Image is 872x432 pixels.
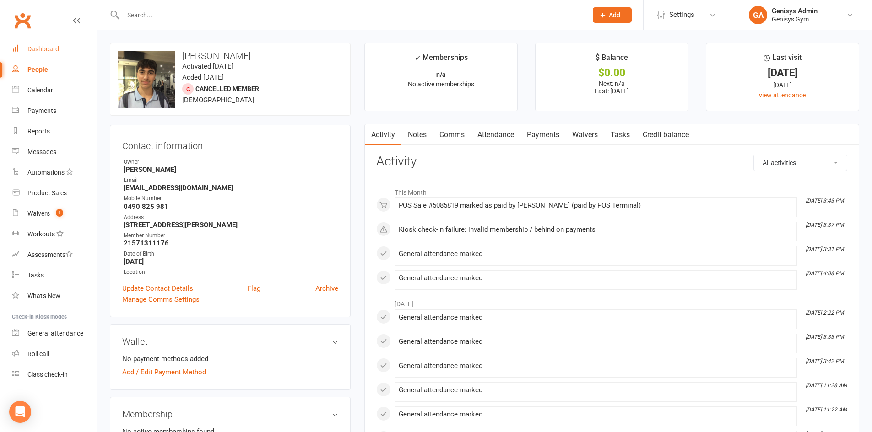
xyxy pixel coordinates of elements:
[27,45,59,53] div: Dashboard
[124,221,338,229] strong: [STREET_ADDRESS][PERSON_NAME]
[376,183,847,197] li: This Month
[122,294,200,305] a: Manage Comms Settings
[806,246,844,252] i: [DATE] 3:31 PM
[124,165,338,174] strong: [PERSON_NAME]
[12,364,97,385] a: Class kiosk mode
[399,202,793,209] div: POS Sale #5085819 marked as paid by [PERSON_NAME] (paid by POS Terminal)
[772,7,818,15] div: Genisys Admin
[182,73,224,81] time: Added [DATE]
[764,52,802,68] div: Last visit
[248,283,260,294] a: Flag
[399,274,793,282] div: General attendance marked
[669,5,694,25] span: Settings
[12,286,97,306] a: What's New
[365,124,401,145] a: Activity
[12,344,97,364] a: Roll call
[715,68,850,78] div: [DATE]
[544,68,680,78] div: $0.00
[118,51,175,108] img: image1719469033.png
[124,184,338,192] strong: [EMAIL_ADDRESS][DOMAIN_NAME]
[401,124,433,145] a: Notes
[182,96,254,104] span: [DEMOGRAPHIC_DATA]
[806,406,847,413] i: [DATE] 11:22 AM
[27,330,83,337] div: General attendance
[399,338,793,346] div: General attendance marked
[715,80,850,90] div: [DATE]
[124,257,338,266] strong: [DATE]
[436,71,446,78] strong: n/a
[12,183,97,203] a: Product Sales
[27,230,55,238] div: Workouts
[27,292,60,299] div: What's New
[122,353,338,364] li: No payment methods added
[609,11,620,19] span: Add
[124,231,338,240] div: Member Number
[27,66,48,73] div: People
[11,9,34,32] a: Clubworx
[433,124,471,145] a: Comms
[315,283,338,294] a: Archive
[376,155,847,169] h3: Activity
[27,189,67,197] div: Product Sales
[124,158,338,166] div: Owner
[122,137,338,151] h3: Contact information
[399,314,793,321] div: General attendance marked
[566,124,604,145] a: Waivers
[604,124,636,145] a: Tasks
[118,51,343,61] h3: [PERSON_NAME]
[471,124,520,145] a: Attendance
[806,309,844,316] i: [DATE] 2:22 PM
[182,62,233,70] time: Activated [DATE]
[122,336,338,347] h3: Wallet
[596,52,628,68] div: $ Balance
[56,209,63,217] span: 1
[124,203,338,211] strong: 0490 825 981
[806,334,844,340] i: [DATE] 3:33 PM
[399,411,793,418] div: General attendance marked
[12,121,97,142] a: Reports
[12,59,97,80] a: People
[9,401,31,423] div: Open Intercom Messenger
[12,203,97,224] a: Waivers 1
[124,194,338,203] div: Mobile Number
[195,85,259,92] span: Cancelled member
[520,124,566,145] a: Payments
[414,52,468,69] div: Memberships
[593,7,632,23] button: Add
[806,270,844,277] i: [DATE] 4:08 PM
[749,6,767,24] div: GA
[806,358,844,364] i: [DATE] 3:42 PM
[12,142,97,162] a: Messages
[12,323,97,344] a: General attendance kiosk mode
[544,80,680,95] p: Next: n/a Last: [DATE]
[27,107,56,114] div: Payments
[27,251,73,258] div: Assessments
[27,371,68,378] div: Class check-in
[12,265,97,286] a: Tasks
[12,101,97,121] a: Payments
[124,268,338,277] div: Location
[27,169,65,176] div: Automations
[122,283,193,294] a: Update Contact Details
[399,362,793,370] div: General attendance marked
[636,124,695,145] a: Credit balance
[12,224,97,245] a: Workouts
[27,350,49,357] div: Roll call
[806,382,847,389] i: [DATE] 11:28 AM
[124,213,338,222] div: Address
[759,91,806,99] a: view attendance
[12,162,97,183] a: Automations
[27,148,56,155] div: Messages
[399,226,793,234] div: Kiosk check-in failure: invalid membership / behind on payments
[12,245,97,265] a: Assessments
[27,272,44,279] div: Tasks
[124,239,338,247] strong: 21571311176
[399,250,793,258] div: General attendance marked
[124,176,338,185] div: Email
[12,39,97,59] a: Dashboard
[120,9,581,21] input: Search...
[414,53,420,62] i: ✓
[408,80,474,88] span: No active memberships
[376,294,847,309] li: [DATE]
[806,197,844,204] i: [DATE] 3:43 PM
